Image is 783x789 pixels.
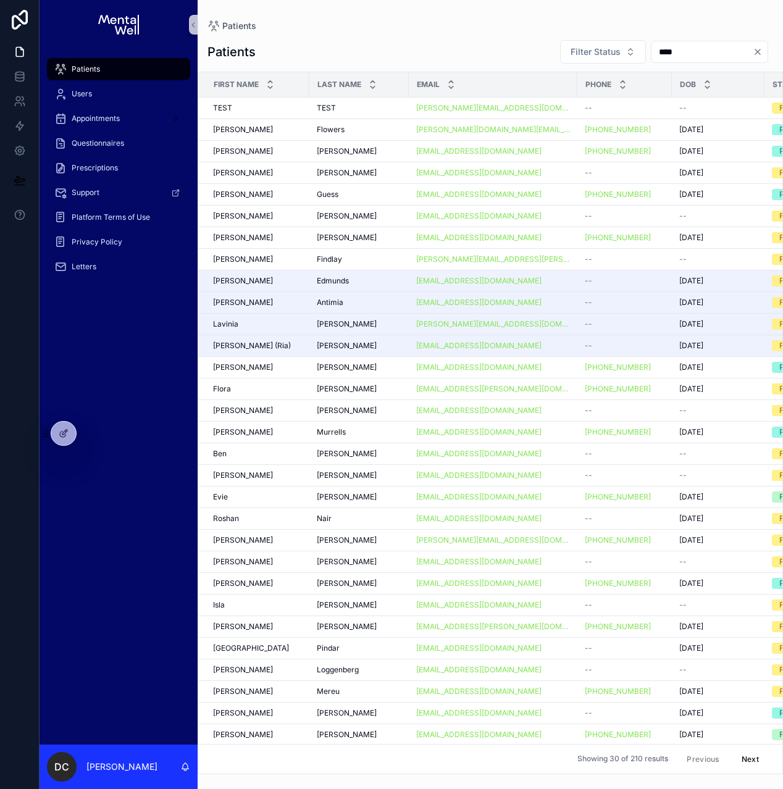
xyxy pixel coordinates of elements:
a: [EMAIL_ADDRESS][DOMAIN_NAME] [416,298,570,307]
a: Questionnaires [47,132,190,154]
span: [DATE] [679,427,703,437]
a: [DATE] [679,233,757,243]
span: Filter Status [571,46,621,58]
a: [PHONE_NUMBER] [585,622,651,632]
span: Ben [213,449,227,459]
a: [PERSON_NAME] [317,557,401,567]
a: [PHONE_NUMBER] [585,535,651,545]
span: -- [679,470,687,480]
span: -- [585,643,592,653]
a: -- [585,665,664,675]
a: -- [679,600,757,610]
a: Murrells [317,427,401,437]
a: [EMAIL_ADDRESS][DOMAIN_NAME] [416,211,542,221]
a: [PERSON_NAME][EMAIL_ADDRESS][DOMAIN_NAME] [416,535,570,545]
span: -- [585,514,592,524]
span: Mereu [317,687,340,696]
span: Pindar [317,643,340,653]
span: Flowers [317,125,345,135]
span: TEST [213,103,232,113]
span: Findlay [317,254,342,264]
span: [PERSON_NAME] [213,298,273,307]
a: [DATE] [679,146,757,156]
a: [EMAIL_ADDRESS][DOMAIN_NAME] [416,233,570,243]
span: [DATE] [679,276,703,286]
a: [EMAIL_ADDRESS][DOMAIN_NAME] [416,146,570,156]
span: -- [679,449,687,459]
a: [EMAIL_ADDRESS][DOMAIN_NAME] [416,190,542,199]
a: -- [679,449,757,459]
a: [PERSON_NAME] [317,600,401,610]
span: [PERSON_NAME] [213,557,273,567]
a: [EMAIL_ADDRESS][DOMAIN_NAME] [416,168,570,178]
button: Clear [753,47,768,57]
a: [PHONE_NUMBER] [585,146,664,156]
a: [EMAIL_ADDRESS][DOMAIN_NAME] [416,427,570,437]
a: [DATE] [679,384,757,394]
a: -- [585,600,664,610]
span: -- [679,103,687,113]
a: [DATE] [679,125,757,135]
span: Appointments [72,114,120,123]
span: Lavinia [213,319,238,329]
span: [PERSON_NAME] [317,557,377,567]
a: [PERSON_NAME] [317,449,401,459]
a: [EMAIL_ADDRESS][DOMAIN_NAME] [416,190,570,199]
span: [PERSON_NAME] [317,535,377,545]
span: -- [679,665,687,675]
a: [PERSON_NAME] [213,470,302,480]
span: [PERSON_NAME] [213,211,273,221]
a: [PERSON_NAME] [317,319,401,329]
span: -- [585,254,592,264]
span: -- [585,557,592,567]
a: [PERSON_NAME] [213,427,302,437]
a: Letters [47,256,190,278]
a: TEST [213,103,302,113]
a: Support [47,182,190,204]
span: [DATE] [679,578,703,588]
a: -- [585,254,664,264]
span: [PERSON_NAME] [317,168,377,178]
a: Platform Terms of Use [47,206,190,228]
a: -- [585,557,664,567]
span: [PERSON_NAME] [213,427,273,437]
a: [EMAIL_ADDRESS][DOMAIN_NAME] [416,341,570,351]
a: Users [47,83,190,105]
a: [PHONE_NUMBER] [585,384,664,394]
a: [PERSON_NAME] [317,341,401,351]
a: [PERSON_NAME] [213,276,302,286]
a: [PHONE_NUMBER] [585,362,651,372]
span: [PERSON_NAME] (Ria) [213,341,291,351]
a: Ben [213,449,302,459]
a: [PHONE_NUMBER] [585,233,664,243]
a: [PERSON_NAME] [317,492,401,502]
a: TEST [317,103,401,113]
span: Support [72,188,99,198]
a: [PERSON_NAME][EMAIL_ADDRESS][PERSON_NAME][DOMAIN_NAME] [416,254,570,264]
span: [PERSON_NAME] [317,406,377,415]
a: [PERSON_NAME][EMAIL_ADDRESS][DOMAIN_NAME] [416,103,570,113]
span: Prescriptions [72,163,118,173]
span: [PERSON_NAME] [213,687,273,696]
span: [PERSON_NAME] [317,600,377,610]
a: -- [585,319,664,329]
span: -- [585,298,592,307]
a: [EMAIL_ADDRESS][DOMAIN_NAME] [416,427,542,437]
span: [DATE] [679,233,703,243]
span: -- [585,341,592,351]
span: -- [679,600,687,610]
a: [DATE] [679,362,757,372]
a: Roshan [213,514,302,524]
a: [EMAIL_ADDRESS][DOMAIN_NAME] [416,406,542,415]
span: [PERSON_NAME] [317,470,377,480]
a: [EMAIL_ADDRESS][DOMAIN_NAME] [416,362,542,372]
a: [DATE] [679,492,757,502]
span: [PERSON_NAME] [213,276,273,286]
a: Flowers [317,125,401,135]
span: [DATE] [679,492,703,502]
a: [DATE] [679,514,757,524]
span: [GEOGRAPHIC_DATA] [213,643,289,653]
a: -- [679,103,757,113]
span: Questionnaires [72,138,124,148]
